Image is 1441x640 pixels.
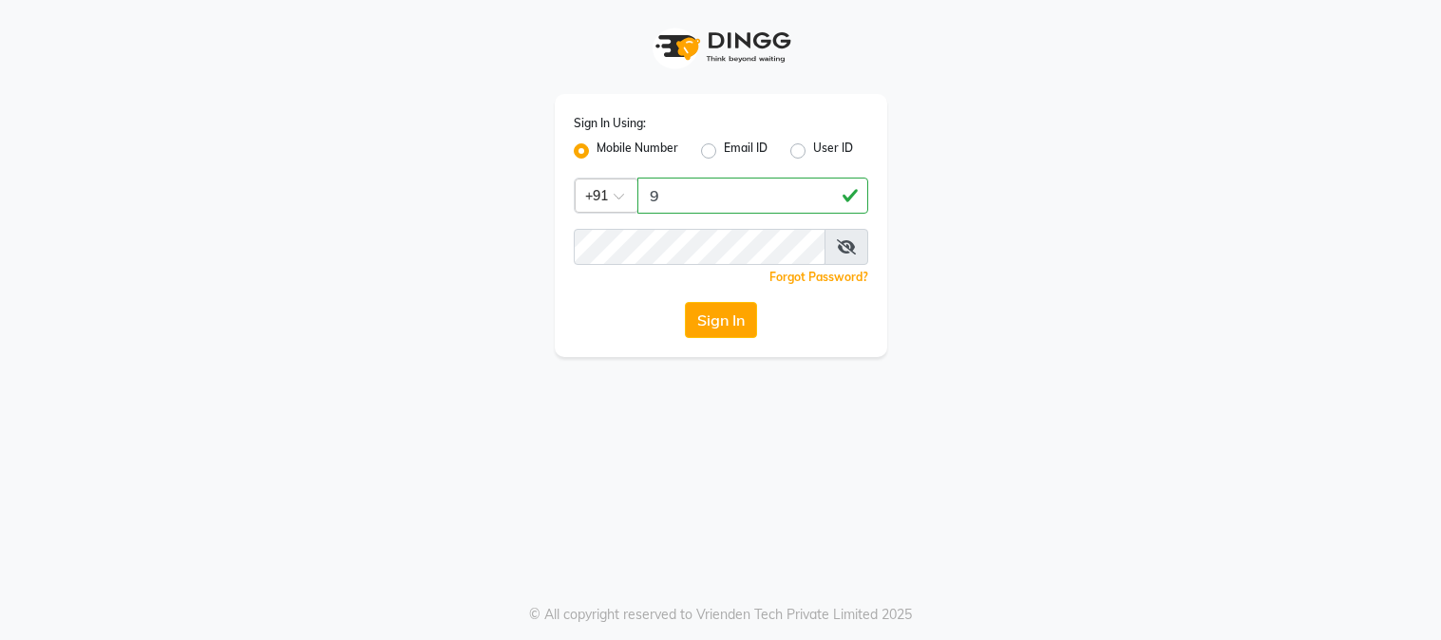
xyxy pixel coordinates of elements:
label: User ID [813,140,853,162]
input: Username [574,229,825,265]
label: Sign In Using: [574,115,646,132]
a: Forgot Password? [769,270,868,284]
img: logo1.svg [645,19,797,75]
input: Username [637,178,868,214]
button: Sign In [685,302,757,338]
label: Mobile Number [597,140,678,162]
label: Email ID [724,140,768,162]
